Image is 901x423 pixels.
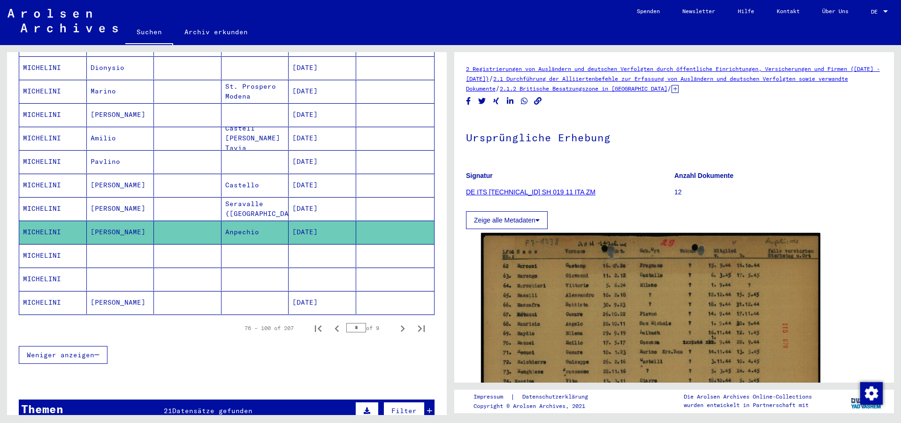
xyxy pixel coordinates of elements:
[289,56,356,79] mat-cell: [DATE]
[244,324,294,332] div: 76 – 100 of 207
[289,103,356,126] mat-cell: [DATE]
[289,127,356,150] mat-cell: [DATE]
[87,221,154,244] mat-cell: [PERSON_NAME]
[674,187,882,197] p: 12
[519,95,529,107] button: Share on WhatsApp
[289,221,356,244] mat-cell: [DATE]
[221,197,289,220] mat-cell: Seravalle ([GEOGRAPHIC_DATA])
[19,291,87,314] mat-cell: MICHELINI
[533,95,543,107] button: Copy link
[309,319,328,338] button: First page
[87,127,154,150] mat-cell: Amilio
[674,172,733,179] b: Anzahl Dokumente
[173,21,259,43] a: Archiv erkunden
[87,174,154,197] mat-cell: [PERSON_NAME]
[473,402,599,410] p: Copyright © Arolsen Archives, 2021
[8,9,118,32] img: Arolsen_neg.svg
[19,127,87,150] mat-cell: MICHELINI
[289,150,356,173] mat-cell: [DATE]
[393,319,412,338] button: Next page
[19,268,87,291] mat-cell: MICHELINI
[19,197,87,220] mat-cell: MICHELINI
[289,80,356,103] mat-cell: [DATE]
[496,84,500,92] span: /
[87,103,154,126] mat-cell: [PERSON_NAME]
[19,346,107,364] button: Weniger anzeigen
[19,80,87,103] mat-cell: MICHELINI
[464,95,473,107] button: Share on Facebook
[466,75,848,92] a: 2.1 Durchführung der Alliiertenbefehle zur Erfassung von Ausländern und deutschen Verfolgten sowi...
[87,56,154,79] mat-cell: Dionysio
[473,392,511,402] a: Impressum
[684,401,812,409] p: wurden entwickelt in Partnerschaft mit
[860,382,883,405] img: Zustimmung ändern
[489,74,493,83] span: /
[87,291,154,314] mat-cell: [PERSON_NAME]
[21,400,63,417] div: Themen
[412,319,431,338] button: Last page
[87,197,154,220] mat-cell: [PERSON_NAME]
[871,8,881,15] span: DE
[19,244,87,267] mat-cell: MICHELINI
[466,211,548,229] button: Zeige alle Metadaten
[466,188,596,196] a: DE ITS [TECHNICAL_ID] SH 019 11 ITA ZM
[19,174,87,197] mat-cell: MICHELINI
[684,392,812,401] p: Die Arolsen Archives Online-Collections
[125,21,173,45] a: Suchen
[87,150,154,173] mat-cell: Pavlino
[477,95,487,107] button: Share on Twitter
[466,116,882,157] h1: Ursprüngliche Erhebung
[328,319,346,338] button: Previous page
[87,80,154,103] mat-cell: Marino
[289,174,356,197] mat-cell: [DATE]
[221,80,289,103] mat-cell: St. Prospero Modena
[515,392,599,402] a: Datenschutzerklärung
[289,197,356,220] mat-cell: [DATE]
[27,351,94,359] span: Weniger anzeigen
[221,174,289,197] mat-cell: Castello
[505,95,515,107] button: Share on LinkedIn
[849,389,884,413] img: yv_logo.png
[164,407,172,415] span: 21
[667,84,672,92] span: /
[383,402,425,420] button: Filter
[346,323,393,332] div: of 9
[19,150,87,173] mat-cell: MICHELINI
[19,56,87,79] mat-cell: MICHELINI
[19,221,87,244] mat-cell: MICHELINI
[473,392,599,402] div: |
[466,65,880,82] a: 2 Registrierungen von Ausländern und deutschen Verfolgten durch öffentliche Einrichtungen, Versic...
[172,407,252,415] span: Datensätze gefunden
[491,95,501,107] button: Share on Xing
[289,291,356,314] mat-cell: [DATE]
[221,221,289,244] mat-cell: Anpechio
[466,172,493,179] b: Signatur
[19,103,87,126] mat-cell: MICHELINI
[221,127,289,150] mat-cell: Castell [PERSON_NAME] Tavia
[500,85,667,92] a: 2.1.2 Britische Besatzungszone in [GEOGRAPHIC_DATA]
[391,407,417,415] span: Filter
